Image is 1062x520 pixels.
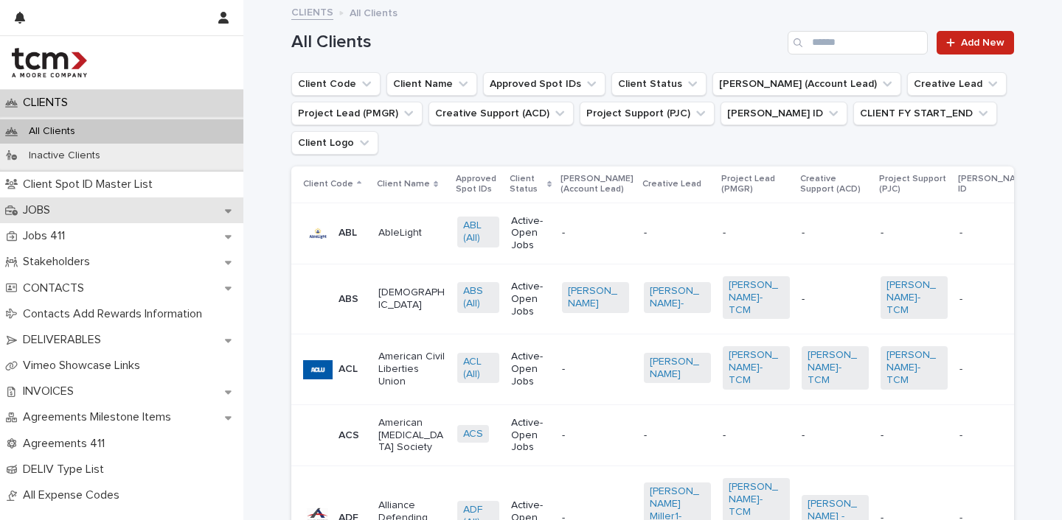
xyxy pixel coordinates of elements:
p: DELIV Type List [17,463,116,477]
p: - [562,429,629,442]
p: - [959,360,965,376]
button: Client Logo [291,131,378,155]
p: American [MEDICAL_DATA] Society [378,417,445,454]
button: Approved Spot IDs [483,72,605,96]
a: ABS (All) [463,285,493,310]
p: All Expense Codes [17,488,131,502]
p: ACS [339,429,359,442]
a: [PERSON_NAME]-TCM [886,349,942,386]
a: CLIENTS [291,3,333,20]
p: All Clients [17,125,87,138]
a: [PERSON_NAME] [568,285,623,310]
p: Client Name [377,176,430,192]
p: Vimeo Showcase Links [17,359,152,373]
p: CLIENTS [17,96,80,110]
button: Client Name [386,72,477,96]
button: Moore AE (Account Lead) [712,72,901,96]
a: [PERSON_NAME]-TCM [886,279,942,316]
a: [PERSON_NAME]-TCM [729,481,784,518]
p: - [562,363,629,376]
a: ACS [463,428,483,440]
button: Neilson ID [721,102,847,125]
p: Client Spot ID Master List [17,178,164,192]
p: DELIVERABLES [17,333,113,347]
img: 4hMmSqQkux38exxPVZHQ [12,48,87,77]
p: Contacts Add Rewards Information [17,307,214,321]
p: Client Status [510,171,544,198]
button: CLIENT FY START_END [853,102,997,125]
p: CONTACTS [17,281,96,295]
p: - [802,429,869,442]
p: ABS [339,293,358,306]
button: Project Lead (PMGR) [291,102,423,125]
p: - [959,426,965,442]
a: [PERSON_NAME]-TCM [729,349,784,386]
p: - [959,290,965,306]
p: Creative Lead [642,176,701,192]
p: Client Code [303,176,353,192]
button: Creative Support (ACD) [428,102,574,125]
button: Client Status [611,72,707,96]
input: Search [788,31,928,55]
button: Client Code [291,72,381,96]
p: - [644,227,711,239]
p: [DEMOGRAPHIC_DATA] [378,287,445,312]
p: Creative Support (ACD) [800,171,870,198]
span: Add New [961,38,1004,48]
a: [PERSON_NAME]- [650,285,705,310]
p: - [881,227,948,239]
button: Project Support (PJC) [580,102,715,125]
p: [PERSON_NAME] ID [958,171,1031,198]
p: [PERSON_NAME] (Account Lead) [560,171,634,198]
p: JOBS [17,203,62,217]
p: - [723,429,790,442]
p: INVOICES [17,384,86,398]
a: Add New [937,31,1014,55]
p: Active-Open Jobs [511,417,550,454]
p: - [802,227,869,239]
a: [PERSON_NAME] [650,356,705,381]
p: Stakeholders [17,255,102,269]
p: Approved Spot IDs [456,171,501,198]
a: ABL (All) [463,219,493,245]
p: - [881,429,948,442]
a: ACL (All) [463,356,493,381]
p: - [802,293,869,306]
p: Project Support (PJC) [879,171,949,198]
p: Active-Open Jobs [511,351,550,387]
p: Agreements 411 [17,437,117,451]
p: Active-Open Jobs [511,281,550,317]
p: - [959,224,965,239]
button: Creative Lead [907,72,1007,96]
p: Inactive Clients [17,150,112,162]
a: [PERSON_NAME]-TCM [729,279,784,316]
p: Agreements Milestone Items [17,410,183,424]
p: - [723,227,790,239]
p: - [562,227,629,239]
p: ACL [339,363,358,376]
a: [PERSON_NAME]-TCM [808,349,863,386]
p: Project Lead (PMGR) [721,171,791,198]
h1: All Clients [291,32,782,53]
p: AbleLight [378,227,445,239]
p: Active-Open Jobs [511,215,550,252]
p: All Clients [350,4,398,20]
p: American Civil Liberties Union [378,351,445,387]
p: - [644,429,711,442]
p: Jobs 411 [17,229,77,243]
p: ABL [339,227,357,239]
